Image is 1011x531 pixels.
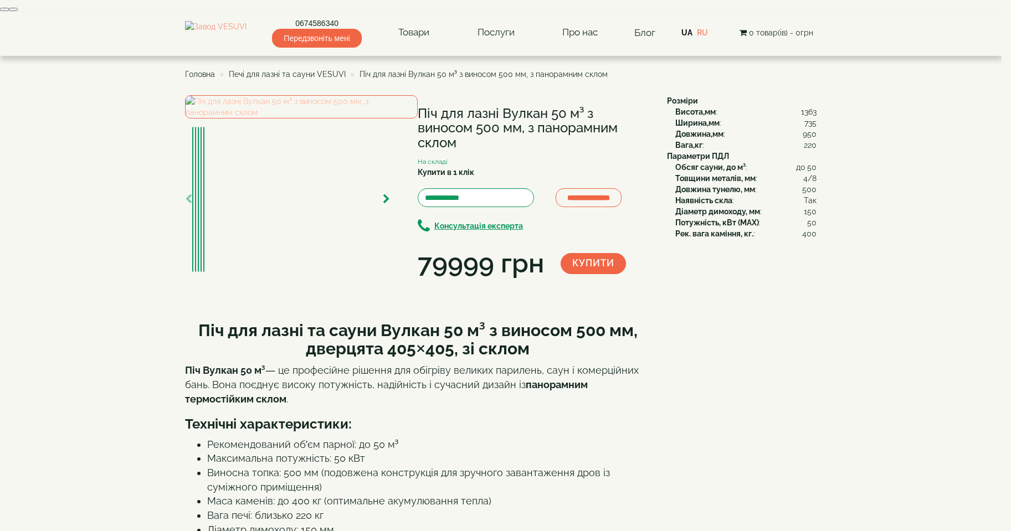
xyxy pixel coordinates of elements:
strong: Піч Вулкан 50 м³ [185,364,265,376]
div: 79999 грн [418,245,544,282]
b: Обсяг сауни, до м³ [675,163,746,172]
a: Головна [185,70,215,79]
img: Піч для лазні Вулкан 50 м³ з виносом 500 мм, з панорамним склом [185,95,418,118]
a: Блог [634,27,655,38]
button: Купити [561,253,626,274]
span: 50 [807,217,817,228]
span: 220 [804,140,817,151]
h1: Піч для лазні Вулкан 50 м³ з виносом 500 мм, з панорамним склом [418,106,650,150]
a: Послуги [466,20,526,45]
div: : [675,106,817,117]
span: Так [804,195,817,206]
li: Маса каменів: до 400 кг (оптимальне акумулювання тепла) [207,494,650,508]
img: Піч для лазні Вулкан 50 м³ з виносом 500 мм, з панорамним склом [192,127,193,272]
li: Виносна топка: 500 мм (подовжена конструкція для зручного завантаження дров із суміжного приміщення) [207,466,650,494]
strong: Піч для лазні та сауни Вулкан 50 м³ з виносом 500 мм, дверцята 405×405, зі склом [198,321,638,358]
b: Наявність скла [675,196,732,205]
span: 400 [802,228,817,239]
img: Піч для лазні Вулкан 50 м³ з виносом 500 мм, з панорамним склом [198,127,199,272]
div: : [675,206,817,217]
li: Вага печі: близько 220 кг [207,508,650,523]
b: Товщини металів, мм [675,174,756,183]
a: Печі для лазні та сауни VESUVI [229,70,346,79]
b: Діаметр димоходу, мм [675,207,760,216]
span: 735 [804,117,817,128]
button: 0 товар(ів) - 0грн [736,27,817,39]
a: RU [697,28,708,37]
b: Консультація експерта [434,221,523,230]
button: Next (Right arrow key) [9,8,18,11]
div: : [675,117,817,128]
b: Рек. вага каміння, кг. [675,229,753,238]
div: : [675,195,817,206]
img: Піч для лазні Вулкан 50 м³ з виносом 500 мм, з панорамним склом [195,127,196,272]
li: Максимальна потужність: 50 кВт [207,451,650,466]
b: Довжина,мм [675,130,723,138]
span: до 50 [796,162,817,173]
div: : [675,217,817,228]
div: : [675,140,817,151]
div: : [675,162,817,173]
b: Ширина,мм [675,118,720,127]
div: : [675,228,817,239]
b: Потужність, кВт (MAX) [675,218,759,227]
strong: панорамним термостійким склом [185,379,588,405]
strong: Технічні характеристики: [185,416,352,432]
a: 0674586340 [272,18,361,29]
li: Рекомендований об’єм парної: до 50 м³ [207,437,650,452]
b: Параметри ПДЛ [667,152,729,161]
span: 1363 [801,106,817,117]
span: Передзвоніть мені [272,29,361,48]
span: 950 [803,128,817,140]
b: Вага,кг [675,141,702,149]
a: Товари [387,20,440,45]
img: Піч для лазні Вулкан 50 м³ з виносом 500 мм, з панорамним склом [201,127,202,272]
div: : [675,184,817,195]
div: : [675,173,817,184]
div: : [675,128,817,140]
b: Довжина тунелю, мм [675,185,755,194]
span: 0 товар(ів) - 0грн [749,28,813,37]
b: Висота,мм [675,107,716,116]
b: Розміри [667,96,698,105]
a: Про нас [551,20,609,45]
span: 150 [804,206,817,217]
span: 500 [802,184,817,195]
span: Піч для лазні Вулкан 50 м³ з виносом 500 мм, з панорамним склом [360,70,608,79]
img: Піч для лазні Вулкан 50 м³ з виносом 500 мм, з панорамним склом [203,127,204,272]
p: — це професійне рішення для обігріву великих парилень, саун і комерційних бань. Вона поєднує висо... [185,363,650,406]
img: Завод VESUVI [185,21,247,44]
a: UA [681,28,692,37]
span: 4/8 [803,173,817,184]
small: На складі [418,158,448,166]
label: Купити в 1 клік [418,167,474,178]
